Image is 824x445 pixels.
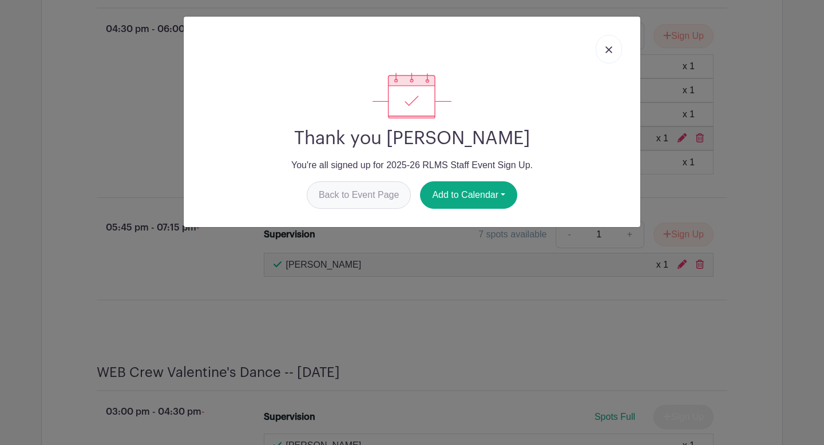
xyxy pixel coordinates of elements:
[420,181,517,209] button: Add to Calendar
[193,158,631,172] p: You're all signed up for 2025-26 RLMS Staff Event Sign Up.
[605,46,612,53] img: close_button-5f87c8562297e5c2d7936805f587ecaba9071eb48480494691a3f1689db116b3.svg
[193,128,631,149] h2: Thank you [PERSON_NAME]
[307,181,411,209] a: Back to Event Page
[373,73,451,118] img: signup_complete-c468d5dda3e2740ee63a24cb0ba0d3ce5d8a4ecd24259e683200fb1569d990c8.svg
